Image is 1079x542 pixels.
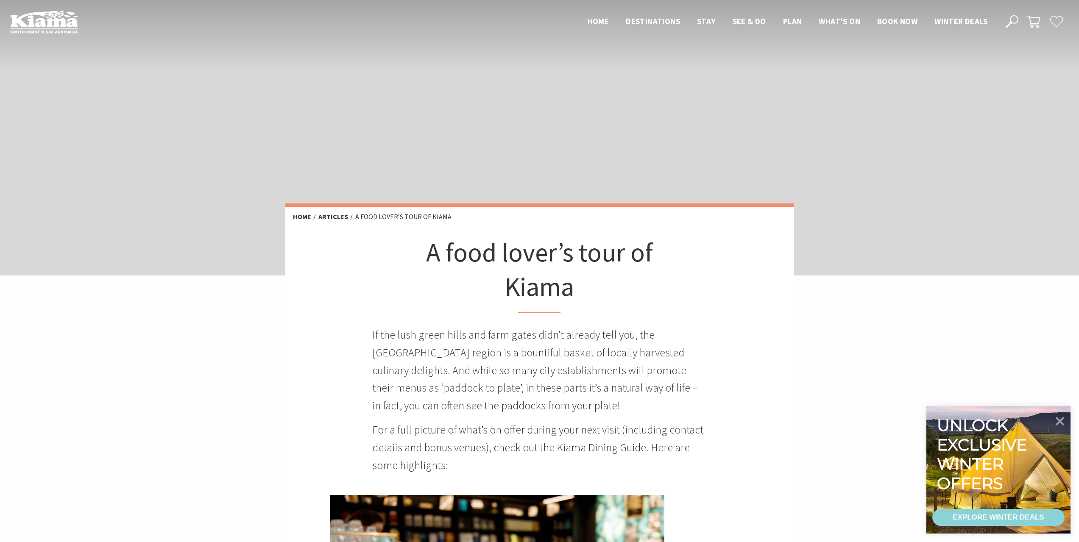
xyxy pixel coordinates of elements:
[626,16,680,26] span: Destinations
[819,16,860,26] span: What’s On
[937,416,1031,493] div: Unlock exclusive winter offers
[953,509,1044,526] div: EXPLORE WINTER DEALS
[783,16,802,26] span: Plan
[372,421,707,474] p: For a full picture of what’s on offer during your next visit (including contact details and bonus...
[877,16,917,26] span: Book now
[733,16,766,26] span: See & Do
[414,235,665,313] h1: A food lover’s tour of Kiama
[932,509,1065,526] a: EXPLORE WINTER DEALS
[934,16,987,26] span: Winter Deals
[579,15,996,29] nav: Main Menu
[588,16,609,26] span: Home
[293,212,311,221] a: Home
[372,326,707,414] p: If the lush green hills and farm gates didn’t already tell you, the [GEOGRAPHIC_DATA] region is a...
[10,10,78,33] img: Kiama Logo
[697,16,716,26] span: Stay
[318,212,348,221] a: Articles
[355,211,452,222] li: A food lover’s tour of Kiama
